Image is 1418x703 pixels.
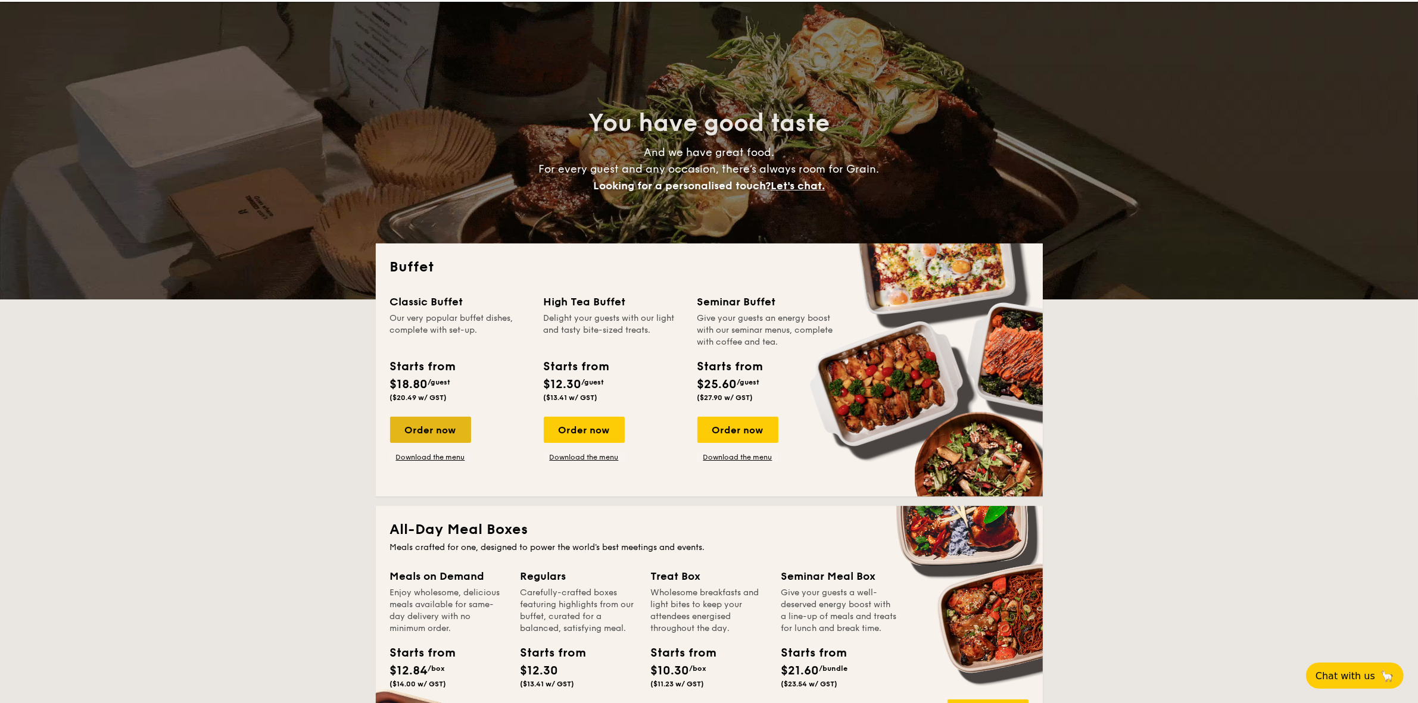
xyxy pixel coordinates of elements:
[390,258,1029,277] h2: Buffet
[390,587,506,635] div: Enjoy wholesome, delicious meals available for same-day delivery with no minimum order.
[539,146,880,192] span: And we have great food. For every guest and any occasion, there’s always room for Grain.
[697,313,837,348] div: Give your guests an energy boost with our seminar menus, complete with coffee and tea.
[781,664,819,678] span: $21.60
[521,587,637,635] div: Carefully-crafted boxes featuring highlights from our buffet, curated for a balanced, satisfying ...
[390,680,447,688] span: ($14.00 w/ GST)
[390,293,529,310] div: Classic Buffet
[593,179,771,192] span: Looking for a personalised touch?
[1380,669,1394,683] span: 🦙
[521,568,637,585] div: Regulars
[390,417,471,443] div: Order now
[651,644,705,662] div: Starts from
[781,568,897,585] div: Seminar Meal Box
[651,568,767,585] div: Treat Box
[737,378,760,386] span: /guest
[390,452,471,462] a: Download the menu
[544,293,683,310] div: High Tea Buffet
[771,179,825,192] span: Let's chat.
[651,587,767,635] div: Wholesome breakfasts and light bites to keep your attendees energised throughout the day.
[521,644,574,662] div: Starts from
[390,568,506,585] div: Meals on Demand
[781,587,897,635] div: Give your guests a well-deserved energy boost with a line-up of meals and treats for lunch and br...
[390,644,444,662] div: Starts from
[428,664,445,673] span: /box
[521,680,575,688] span: ($13.41 w/ GST)
[582,378,604,386] span: /guest
[390,520,1029,539] h2: All-Day Meal Boxes
[1316,670,1375,682] span: Chat with us
[544,417,625,443] div: Order now
[544,452,625,462] a: Download the menu
[428,378,451,386] span: /guest
[544,313,683,348] div: Delight your guests with our light and tasty bite-sized treats.
[588,109,830,138] span: You have good taste
[390,542,1029,554] div: Meals crafted for one, designed to power the world's best meetings and events.
[390,358,455,376] div: Starts from
[781,644,835,662] div: Starts from
[697,393,753,402] span: ($27.90 w/ GST)
[697,377,737,392] span: $25.60
[544,393,598,402] span: ($13.41 w/ GST)
[1306,663,1404,689] button: Chat with us🦙
[521,664,559,678] span: $12.30
[544,358,609,376] div: Starts from
[697,417,778,443] div: Order now
[697,452,778,462] a: Download the menu
[390,377,428,392] span: $18.80
[651,664,690,678] span: $10.30
[390,313,529,348] div: Our very popular buffet dishes, complete with set-up.
[390,664,428,678] span: $12.84
[390,393,447,402] span: ($20.49 w/ GST)
[819,664,848,673] span: /bundle
[651,680,705,688] span: ($11.23 w/ GST)
[697,293,837,310] div: Seminar Buffet
[697,358,762,376] div: Starts from
[544,377,582,392] span: $12.30
[781,680,838,688] span: ($23.54 w/ GST)
[690,664,707,673] span: /box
